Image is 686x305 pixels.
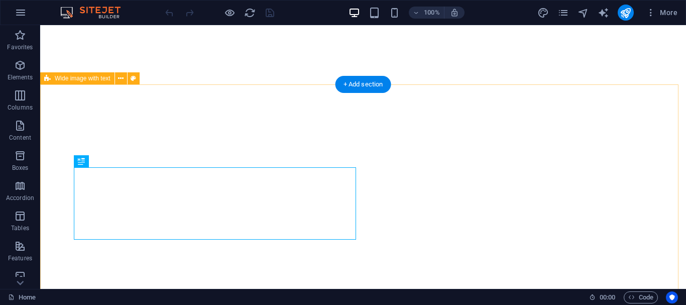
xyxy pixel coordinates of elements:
span: Code [628,291,653,303]
button: pages [557,7,569,19]
p: Features [8,254,32,262]
i: On resize automatically adjust zoom level to fit chosen device. [450,8,459,17]
button: publish [618,5,634,21]
i: AI Writer [598,7,609,19]
h6: Session time [589,291,616,303]
button: navigator [578,7,590,19]
p: Columns [8,104,33,112]
button: Click here to leave preview mode and continue editing [223,7,236,19]
div: + Add section [335,76,391,93]
i: Pages (Ctrl+Alt+S) [557,7,569,19]
img: Editor Logo [58,7,133,19]
button: 100% [409,7,444,19]
button: Usercentrics [666,291,678,303]
span: 00 00 [600,291,615,303]
p: Boxes [12,164,29,172]
button: More [642,5,681,21]
p: Tables [11,224,29,232]
p: Content [9,134,31,142]
i: Design (Ctrl+Alt+Y) [537,7,549,19]
p: Favorites [7,43,33,51]
span: Wide image with text [55,75,110,81]
span: : [607,293,608,301]
a: Click to cancel selection. Double-click to open Pages [8,291,36,303]
button: reload [244,7,256,19]
i: Navigator [578,7,589,19]
button: text_generator [598,7,610,19]
p: Accordion [6,194,34,202]
p: Elements [8,73,33,81]
button: Code [624,291,658,303]
i: Reload page [244,7,256,19]
h6: 100% [424,7,440,19]
i: Publish [620,7,631,19]
span: More [646,8,677,18]
button: design [537,7,549,19]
